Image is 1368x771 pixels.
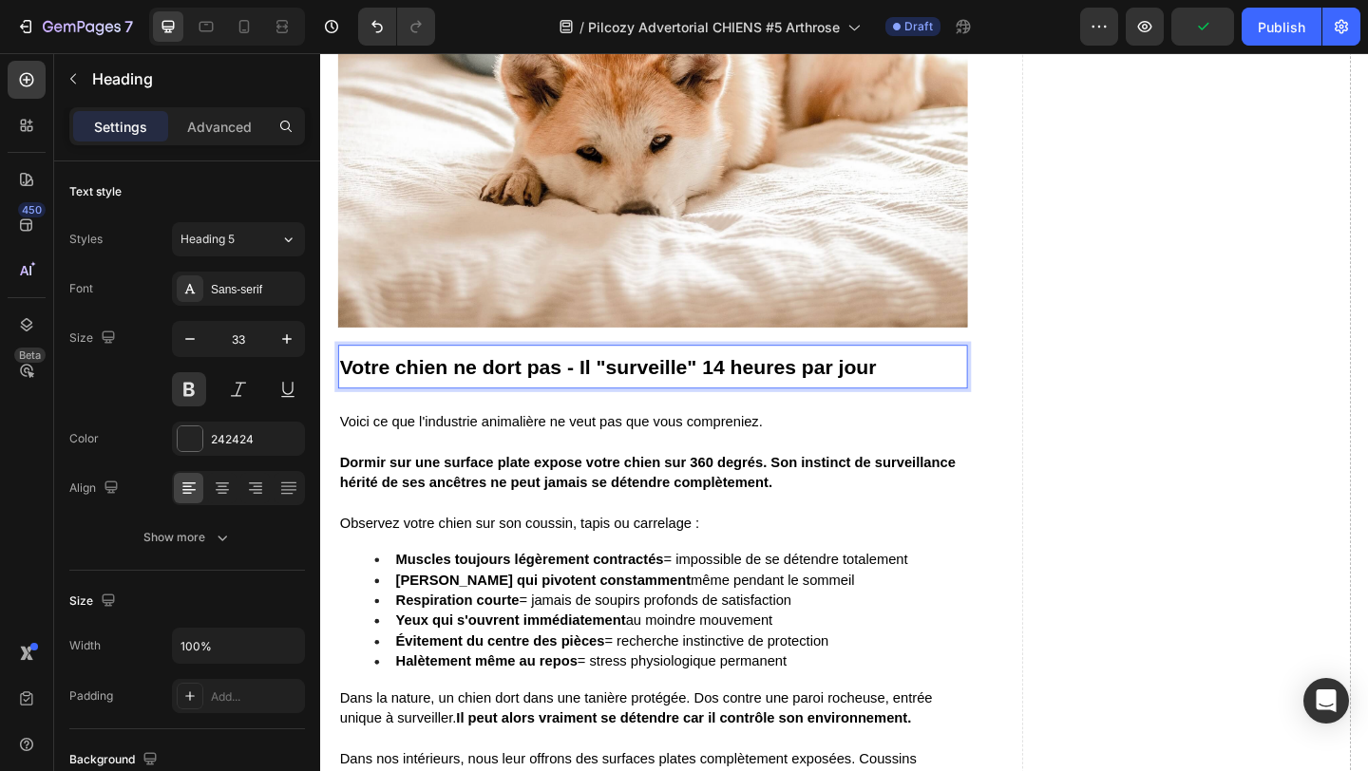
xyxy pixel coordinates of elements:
span: = impossible de se détendre totalement [82,542,639,558]
div: Undo/Redo [358,8,435,46]
div: Font [69,280,93,297]
span: = jamais de soupirs profonds de satisfaction [82,587,512,603]
div: Text style [69,183,122,200]
div: Sans-serif [211,281,300,298]
strong: Yeux qui s'ouvrent immédiatement [82,609,332,625]
div: Color [69,430,99,447]
strong: Respiration courte [82,587,216,603]
div: Size [69,589,120,614]
div: Show more [143,528,232,547]
div: Styles [69,231,103,248]
span: Observez votre chien sur son coussin, tapis ou carrelage : [21,503,412,519]
iframe: Design area [320,53,1368,771]
span: Dans la nature, un chien dort dans une tanière protégée. Dos contre une paroi rocheuse, entrée un... [21,693,666,731]
strong: Halètement même au repos [82,653,279,669]
div: Size [69,326,120,351]
strong: Il peut alors vraiment se détendre car il contrôle son environnement. [147,715,642,731]
span: = stress physiologique permanent [82,653,507,669]
strong: Évitement du centre des pièces [82,631,309,648]
span: = recherche instinctive de protection [82,631,553,648]
div: Open Intercom Messenger [1303,678,1349,724]
button: Publish [1242,8,1321,46]
p: 7 [124,15,133,38]
strong: Muscles toujours légèrement contractés [82,542,373,558]
h2: Rich Text Editor. Editing area: main [19,317,704,365]
p: Settings [94,117,147,137]
input: Auto [173,629,304,663]
div: Beta [14,348,46,363]
strong: Votre chien ne dort pas - Il "surveille" 14 heures par jour [21,329,604,354]
button: Heading 5 [172,222,305,256]
span: même pendant le sommeil [82,565,580,581]
div: Align [69,476,123,501]
span: au moindre mouvement [82,609,492,625]
div: Add... [211,688,300,705]
div: Padding [69,687,113,705]
div: 450 [18,202,46,217]
strong: Dormir sur une surface plate expose votre chien sur 360 degrés. Son instinct de surveillance héri... [21,437,691,475]
div: 242424 [211,431,300,448]
p: Advanced [187,117,252,137]
span: Voici ce que l'industrie animalière ne veut pas que vous compreniez. [21,392,481,408]
div: Width [69,637,101,654]
button: 7 [8,8,142,46]
div: Publish [1258,17,1305,37]
button: Show more [69,520,305,555]
p: Heading [92,67,297,90]
span: Draft [904,18,933,35]
strong: [PERSON_NAME] qui pivotent constamment [82,565,403,581]
span: Pilcozy Advertorial CHIENS #5 Arthrose [588,17,840,37]
span: Heading 5 [180,231,235,248]
span: / [579,17,584,37]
